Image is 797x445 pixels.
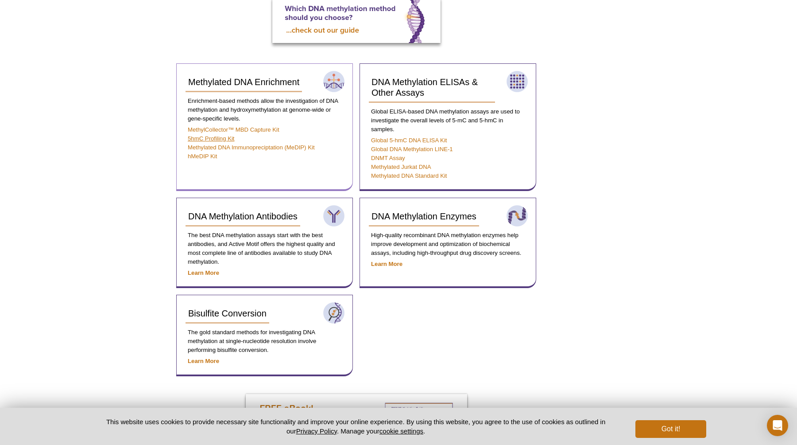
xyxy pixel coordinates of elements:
[371,155,405,161] a: DNMT Assay
[506,205,528,227] img: Enzymes
[379,427,423,435] button: cookie settings
[188,153,217,160] a: hMeDIP Kit
[296,427,337,435] a: Privacy Policy
[369,231,527,258] p: High-quality recombinant DNA methylation enzymes help improve development and optimization of bio...
[506,70,528,93] img: ElISAs
[186,73,302,92] a: Methylated DNA Enrichment
[91,417,621,436] p: This website uses cookies to provide necessary site functionality and improve your online experie...
[188,358,219,364] a: Learn More
[188,144,315,151] a: Methylated DNA Immunopreciptation (MeDIP) Kit
[186,304,269,324] a: Bisulfite Conversion
[369,107,527,134] p: Global ELISA-based DNA methylation assays are used to investigate the overall levels of 5-mC and ...
[186,328,344,355] p: The gold standard methods for investigating DNA methylation at single-nucleotide resolution invol...
[371,211,476,221] span: DNA Methylation Enzymes
[188,211,298,221] span: DNA Methylation Antibodies
[186,97,344,123] p: Enrichment-based methods allow the investigation of DNA methylation and hydroxymethylation at gen...
[371,172,447,179] a: Methylated DNA Standard Kit
[371,77,478,98] span: DNA Methylation ELISAs & Other Assays
[188,308,267,318] span: Bisulfite Conversion
[635,420,706,438] button: Got it!
[188,269,219,276] a: Learn More
[188,126,279,133] a: MethylCollector™ MBD Capture Kit
[323,205,345,227] img: Antibody
[369,207,479,226] a: DNA Methylation Enzymes
[186,207,300,226] a: DNA Methylation Antibodies
[323,302,345,324] img: Bisulfite
[371,137,447,144] a: Global 5-hmC DNA ELISA Kit
[767,415,788,436] div: Open Intercom Messenger
[371,164,431,170] a: Methylated Jurkat DNA
[323,70,345,93] img: Enrichment
[186,231,344,266] p: The best DNA methylation assays start with the best antibodies, and Active Motif offers the highe...
[188,135,235,142] a: 5hmC Profiling Kit
[371,261,402,267] a: Learn More
[369,73,495,103] a: DNA Methylation ELISAs & Other Assays
[371,146,453,152] a: Global DNA Methylation LINE-1
[188,77,299,87] span: Methylated DNA Enrichment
